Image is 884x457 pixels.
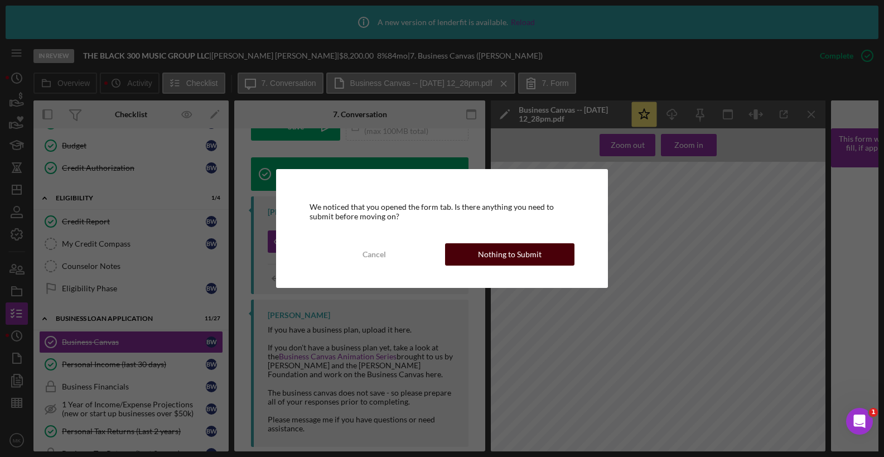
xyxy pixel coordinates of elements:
button: Nothing to Submit [445,243,575,266]
div: Nothing to Submit [478,243,542,266]
div: Cancel [363,243,386,266]
button: Cancel [310,243,439,266]
span: 1 [869,408,878,417]
div: We noticed that you opened the form tab. Is there anything you need to submit before moving on? [310,203,575,220]
iframe: Intercom live chat [846,408,873,435]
